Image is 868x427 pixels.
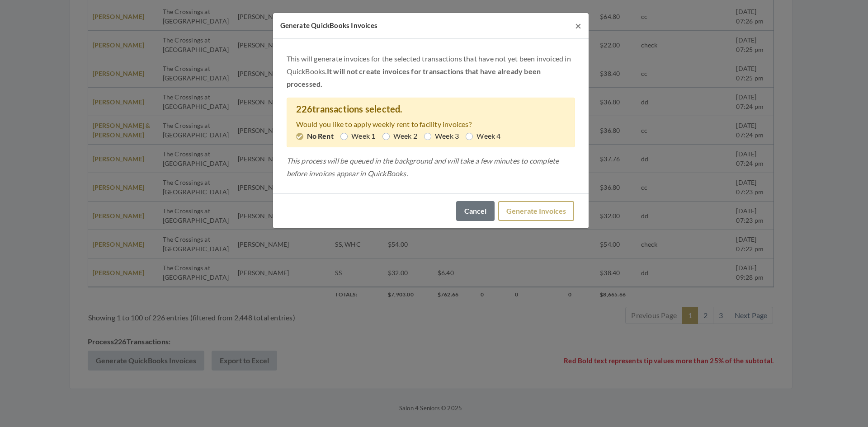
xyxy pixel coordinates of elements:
button: Cancel [456,201,495,221]
label: Week 4 [466,131,500,141]
button: Generate Invoices [498,201,574,221]
p: This process will be queued in the background and will take a few minutes to complete before invo... [287,155,575,180]
span: × [575,19,581,32]
span: 226 [296,103,313,114]
p: Would you like to apply weekly rent to facility invoices? [296,118,566,131]
strong: It will not create invoices for transactions that have already been processed. [287,67,541,88]
p: This will generate invoices for the selected transactions that have not yet been invoiced in Quic... [287,52,575,90]
label: Week 3 [424,131,459,141]
label: Week 2 [382,131,417,141]
h4: transactions selected. [296,103,566,114]
label: No Rent [296,131,334,141]
h5: Generate QuickBooks Invoices [280,20,378,31]
label: Week 1 [340,131,375,141]
button: Close [568,13,589,38]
